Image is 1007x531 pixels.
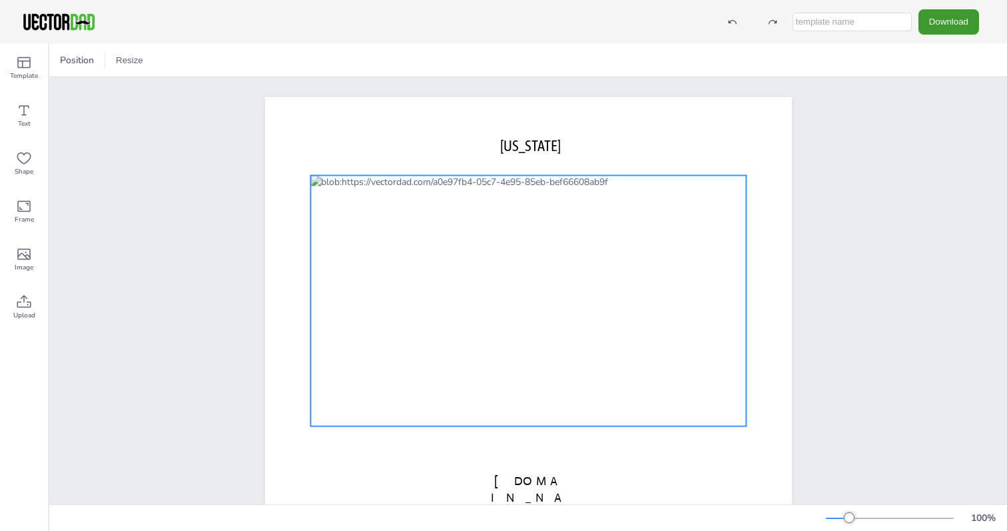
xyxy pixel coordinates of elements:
span: Frame [15,214,34,225]
div: 100 % [967,512,999,524]
button: Resize [111,50,149,71]
button: Download [918,9,979,34]
span: Upload [13,310,35,321]
span: Shape [15,166,33,177]
span: [DOMAIN_NAME] [491,474,565,522]
span: Template [10,71,38,81]
span: Position [57,54,97,67]
span: Text [18,118,31,129]
img: VectorDad-1.png [21,12,97,32]
input: template name [793,13,912,31]
span: [US_STATE] [500,137,561,154]
span: Image [15,262,33,273]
